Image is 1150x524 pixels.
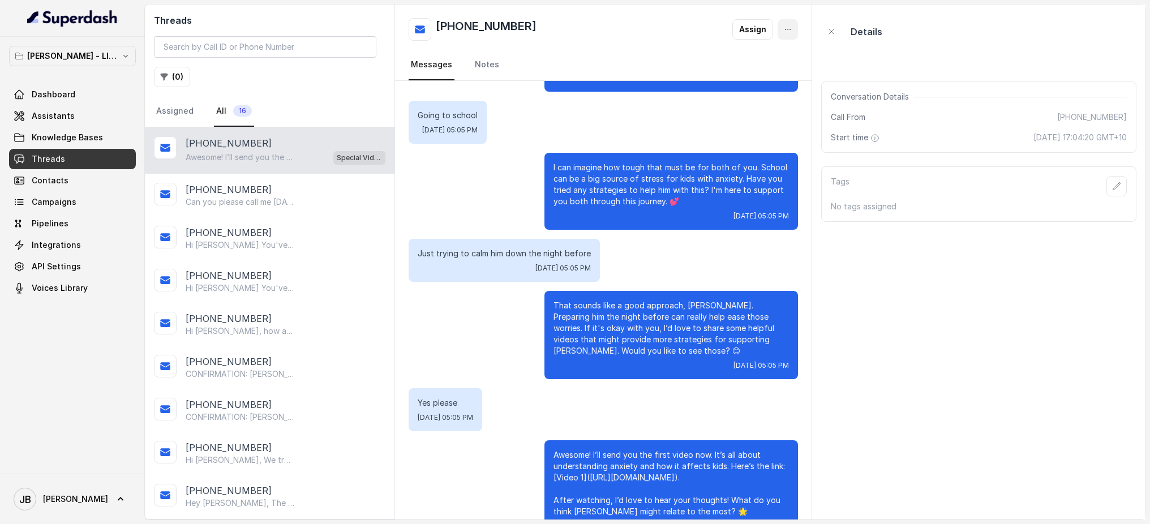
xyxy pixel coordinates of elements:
input: Search by Call ID or Phone Number [154,36,376,58]
span: Contacts [32,175,68,186]
p: [PHONE_NUMBER] [186,136,272,150]
span: Pipelines [32,218,68,229]
p: [PERSON_NAME] - LIVE - AME Number [27,49,118,63]
text: JB [19,493,31,505]
p: Yes please [418,397,473,409]
span: [DATE] 17:04:20 GMT+10 [1033,132,1127,143]
p: [PHONE_NUMBER] [186,441,272,454]
a: Campaigns [9,192,136,212]
span: Start time [831,132,882,143]
img: light.svg [27,9,118,27]
p: Hi [PERSON_NAME], how are things going in the CP&K Hub? Need help staying on track or seeing resu... [186,325,294,337]
p: Awesome! I’ll send you the first video now. It’s all about understanding anxiety and how it affec... [186,152,294,163]
a: Assistants [9,106,136,126]
p: That sounds like a good approach, [PERSON_NAME]. Preparing him the night before can really help e... [553,300,789,357]
nav: Tabs [154,96,385,127]
p: Hi [PERSON_NAME] You've purchased the Reversing Anxiety Mini Series. Get started here 👉 [URL][DOM... [186,282,294,294]
a: Dashboard [9,84,136,105]
p: CONFIRMATION: [PERSON_NAME]. Your 1:1 booking is locked in for [DATE] 2:00 PM AEST When it's time... [186,368,294,380]
button: [PERSON_NAME] - LIVE - AME Number [9,46,136,66]
p: [PHONE_NUMBER] [186,355,272,368]
span: Knowledge Bases [32,132,103,143]
p: Hi [PERSON_NAME] You've purchased the Reversing Anxiety Mini Series. Get started here 👉 [URL][DOM... [186,239,294,251]
a: Threads [9,149,136,169]
p: Just trying to calm him down the night before [418,248,591,259]
a: Notes [473,50,501,80]
p: I can imagine how tough that must be for both of you. School can be a big source of stress for ki... [553,162,789,207]
p: Hey [PERSON_NAME], The recording of yesterdays CPKH Live Weekly Coaching session is now available... [186,497,294,509]
p: [PHONE_NUMBER] [186,484,272,497]
p: Special Video Report [337,152,382,164]
span: Dashboard [32,89,75,100]
span: 16 [233,105,252,117]
span: [DATE] 05:05 PM [733,361,789,370]
span: [DATE] 05:05 PM [535,264,591,273]
p: Hi [PERSON_NAME], We trust you gained valuable insights during your 1:1 session with Coach [PERSO... [186,454,294,466]
span: Integrations [32,239,81,251]
nav: Tabs [409,50,798,80]
p: Details [851,25,882,38]
p: No tags assigned [831,201,1127,212]
a: Contacts [9,170,136,191]
a: API Settings [9,256,136,277]
p: Going to school [418,110,478,121]
span: [DATE] 05:05 PM [733,212,789,221]
a: [PERSON_NAME] [9,483,136,515]
h2: [PHONE_NUMBER] [436,18,537,41]
span: Call From [831,111,865,123]
a: Knowledge Bases [9,127,136,148]
p: CONFIRMATION: [PERSON_NAME]. Your 1:1 booking is locked in for [DATE] 2:00 PM AEST When it's time... [186,411,294,423]
span: Campaigns [32,196,76,208]
span: API Settings [32,261,81,272]
a: Voices Library [9,278,136,298]
a: Integrations [9,235,136,255]
p: [PHONE_NUMBER] [186,269,272,282]
p: [PHONE_NUMBER] [186,183,272,196]
p: [PHONE_NUMBER] [186,398,272,411]
span: Voices Library [32,282,88,294]
a: Assigned [154,96,196,127]
span: Conversation Details [831,91,913,102]
a: Pipelines [9,213,136,234]
span: [DATE] 05:05 PM [422,126,478,135]
span: [DATE] 05:05 PM [418,413,473,422]
button: (0) [154,67,190,87]
p: Awesome! I’ll send you the first video now. It’s all about understanding anxiety and how it affec... [553,449,789,517]
a: Messages [409,50,454,80]
span: [PHONE_NUMBER] [1057,111,1127,123]
a: All16 [214,96,254,127]
p: [PHONE_NUMBER] [186,312,272,325]
span: Threads [32,153,65,165]
p: [PHONE_NUMBER] [186,226,272,239]
span: [PERSON_NAME] [43,493,108,505]
button: Assign [732,19,773,40]
h2: Threads [154,14,385,27]
p: Tags [831,176,849,196]
p: Can you please call me [DATE] if possible [186,196,294,208]
span: Assistants [32,110,75,122]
